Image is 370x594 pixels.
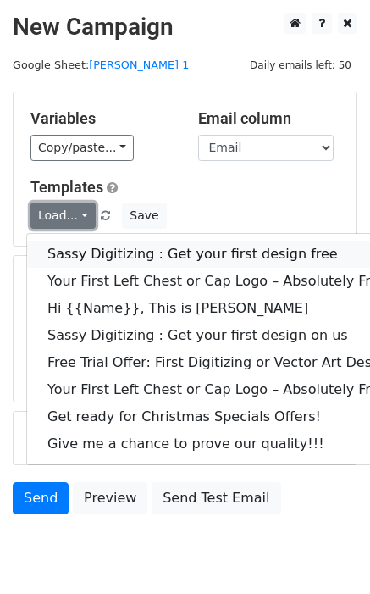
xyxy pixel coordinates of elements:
iframe: Chat Widget [285,513,370,594]
small: Google Sheet: [13,58,189,71]
a: Send Test Email [152,482,280,514]
a: Preview [73,482,147,514]
a: Templates [30,178,103,196]
a: Copy/paste... [30,135,134,161]
a: [PERSON_NAME] 1 [89,58,189,71]
span: Daily emails left: 50 [244,56,357,75]
a: Daily emails left: 50 [244,58,357,71]
button: Save [122,203,166,229]
h2: New Campaign [13,13,357,42]
a: Send [13,482,69,514]
h5: Variables [30,109,173,128]
a: Load... [30,203,96,229]
h5: Email column [198,109,340,128]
